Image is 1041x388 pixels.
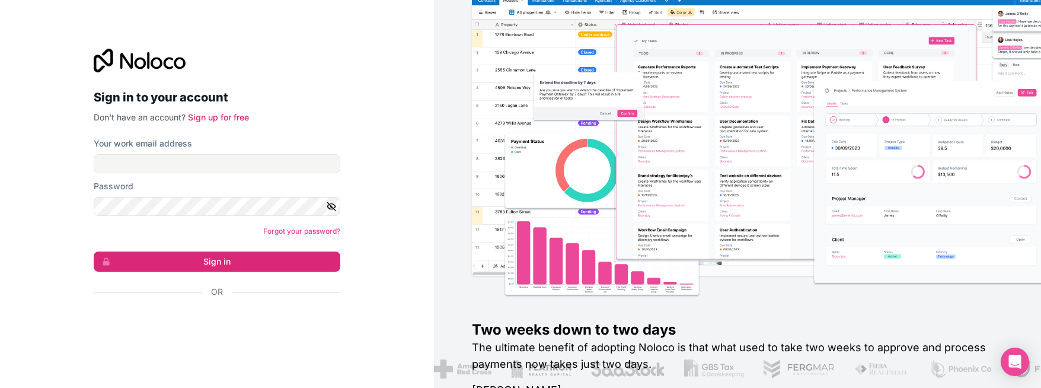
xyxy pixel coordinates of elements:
[472,320,1003,339] h1: Two weeks down to two days
[88,311,337,337] iframe: Sign in with Google Button
[188,112,249,122] a: Sign up for free
[94,197,340,216] input: Password
[94,138,192,150] label: Your work email address
[472,339,1003,373] h2: The ultimate benefit of adopting Noloco is that what used to take two weeks to approve and proces...
[94,112,186,122] span: Don't have an account?
[94,252,340,272] button: Sign in
[94,154,340,173] input: Email address
[468,360,529,379] img: /assets/flatiron-C8eUkumj.png
[94,180,133,192] label: Password
[391,360,449,379] img: /assets/american-red-cross-BAupjrZR.png
[1001,348,1029,376] div: Open Intercom Messenger
[94,87,340,108] h2: Sign in to your account
[263,227,340,236] a: Forgot your password?
[211,286,223,298] span: Or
